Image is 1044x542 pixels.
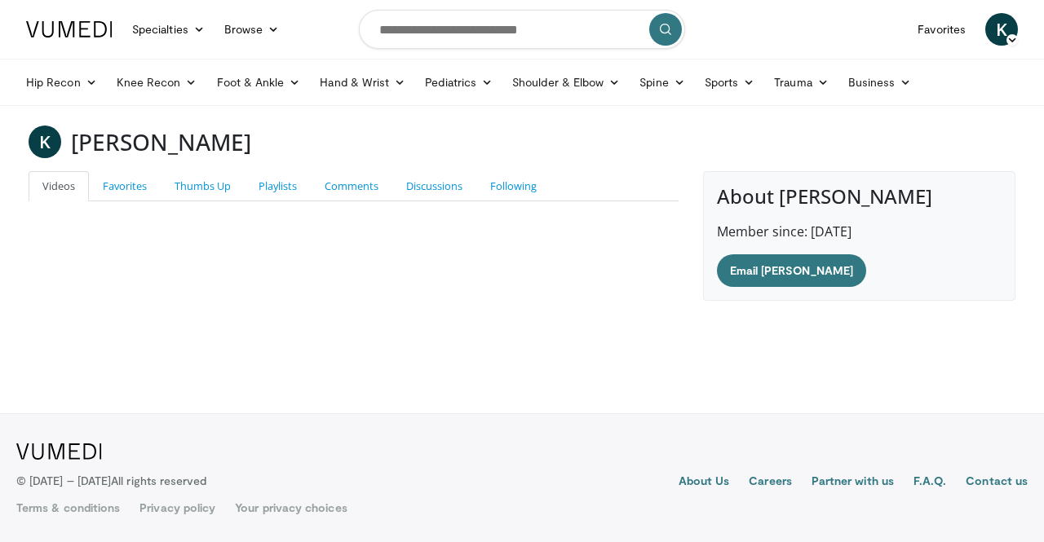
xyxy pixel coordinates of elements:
[359,10,685,49] input: Search topics, interventions
[71,126,251,158] h3: [PERSON_NAME]
[908,13,975,46] a: Favorites
[717,222,1002,241] p: Member since: [DATE]
[717,185,1002,209] h4: About [PERSON_NAME]
[161,171,245,201] a: Thumbs Up
[107,66,207,99] a: Knee Recon
[476,171,551,201] a: Following
[502,66,630,99] a: Shoulder & Elbow
[311,171,392,201] a: Comments
[838,66,922,99] a: Business
[812,473,894,492] a: Partner with us
[16,473,207,489] p: © [DATE] – [DATE]
[207,66,311,99] a: Foot & Ankle
[415,66,502,99] a: Pediatrics
[695,66,765,99] a: Sports
[749,473,792,492] a: Careers
[16,443,102,460] img: VuMedi Logo
[679,473,730,492] a: About Us
[764,66,838,99] a: Trauma
[717,254,866,287] a: Email [PERSON_NAME]
[29,171,89,201] a: Videos
[235,500,347,516] a: Your privacy choices
[985,13,1018,46] a: K
[913,473,946,492] a: F.A.Q.
[966,473,1028,492] a: Contact us
[392,171,476,201] a: Discussions
[245,171,311,201] a: Playlists
[630,66,694,99] a: Spine
[215,13,290,46] a: Browse
[310,66,415,99] a: Hand & Wrist
[111,474,206,487] span: All rights reserved
[139,500,215,516] a: Privacy policy
[29,126,61,158] a: K
[26,21,113,37] img: VuMedi Logo
[16,66,107,99] a: Hip Recon
[16,500,120,516] a: Terms & conditions
[122,13,215,46] a: Specialties
[89,171,161,201] a: Favorites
